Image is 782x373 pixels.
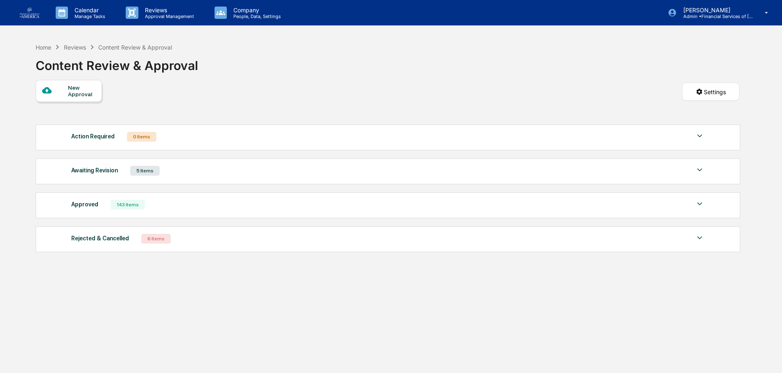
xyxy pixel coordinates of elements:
div: 6 Items [141,234,171,244]
div: Content Review & Approval [98,44,172,51]
p: Manage Tasks [68,14,109,19]
div: Content Review & Approval [36,52,198,73]
div: Approved [71,199,98,210]
div: 0 Items [127,132,156,142]
div: New Approval [68,84,95,97]
div: 5 Items [130,166,160,176]
div: Home [36,44,51,51]
p: Approval Management [138,14,198,19]
button: Settings [682,83,739,101]
div: Reviews [64,44,86,51]
img: caret [695,233,705,243]
div: Action Required [71,131,115,142]
div: 143 Items [111,200,145,210]
img: caret [695,131,705,141]
img: caret [695,165,705,175]
div: Rejected & Cancelled [71,233,129,244]
p: [PERSON_NAME] [677,7,753,14]
div: Awaiting Revision [71,165,118,176]
p: Calendar [68,7,109,14]
p: People, Data, Settings [227,14,285,19]
p: Company [227,7,285,14]
iframe: Open customer support [756,346,778,368]
p: Admin • Financial Services of [GEOGRAPHIC_DATA] [677,14,753,19]
img: logo [20,7,39,18]
p: Reviews [138,7,198,14]
img: caret [695,199,705,209]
